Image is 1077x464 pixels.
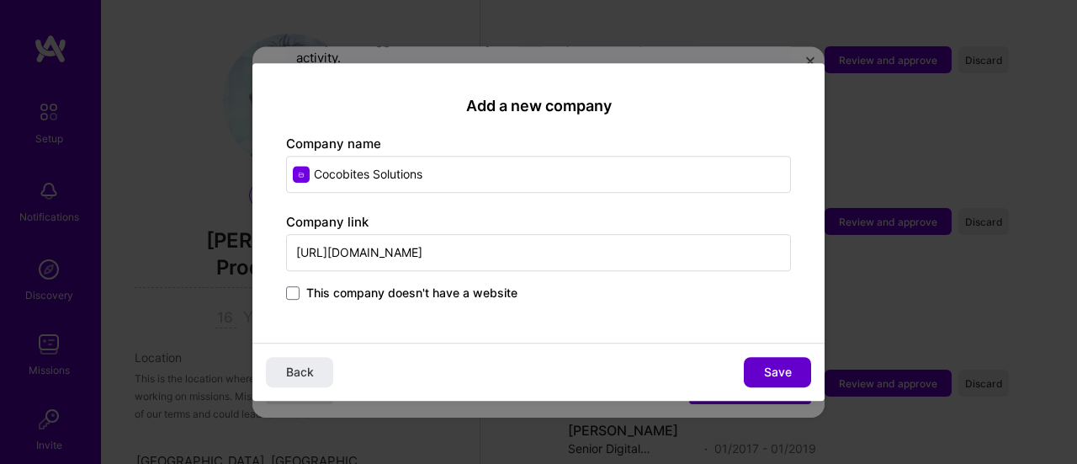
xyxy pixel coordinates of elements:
input: Enter name [286,156,791,193]
input: Enter link [286,234,791,271]
h2: Add a new company [286,97,791,115]
label: Company link [286,214,369,230]
span: Back [286,364,314,381]
button: Save [744,357,811,387]
span: Save [764,364,792,381]
span: This company doesn't have a website [306,285,517,301]
button: Back [266,357,333,387]
label: Company name [286,136,381,152]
